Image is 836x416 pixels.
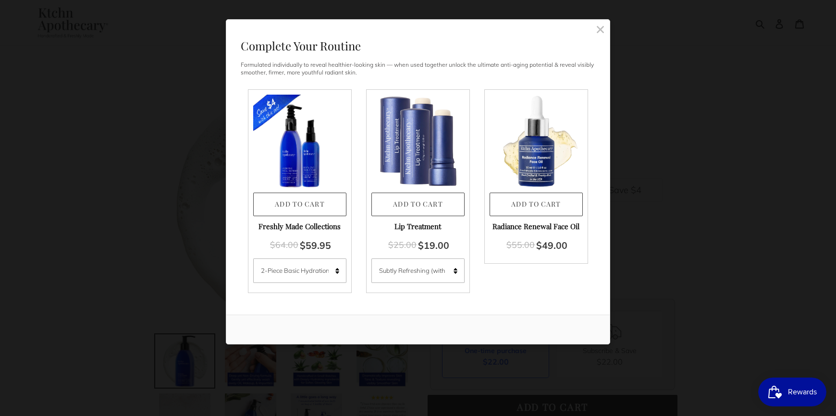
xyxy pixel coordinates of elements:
iframe: Button to open loyalty program pop-up [758,378,826,406]
span: $64.00 [270,239,298,250]
a: No Thank You [590,20,610,39]
div: Radiance Renewal Face Oil [492,221,579,232]
p: Formulated individually to reveal healthier-looking skin — when used together unlock the ultimate... [241,57,595,80]
span: $55.00 [506,239,535,250]
span: $49.00 [536,239,567,251]
span: $59.95 [300,239,331,251]
h1: Complete Your Routine [241,40,595,51]
span: $19.00 [418,239,449,251]
span: $25.00 [388,239,417,250]
button: Add to Cart [490,193,583,216]
button: Add to Cart [371,193,465,216]
div: Freshly Made Collections [258,221,341,232]
img: Lip Treatment [371,95,465,188]
button: Add to Cart [253,193,346,216]
img: Freshly Made Collections [253,95,346,188]
img: Radiance Renewal Face Oil [490,95,583,188]
div: Lip Treatment [394,221,441,232]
